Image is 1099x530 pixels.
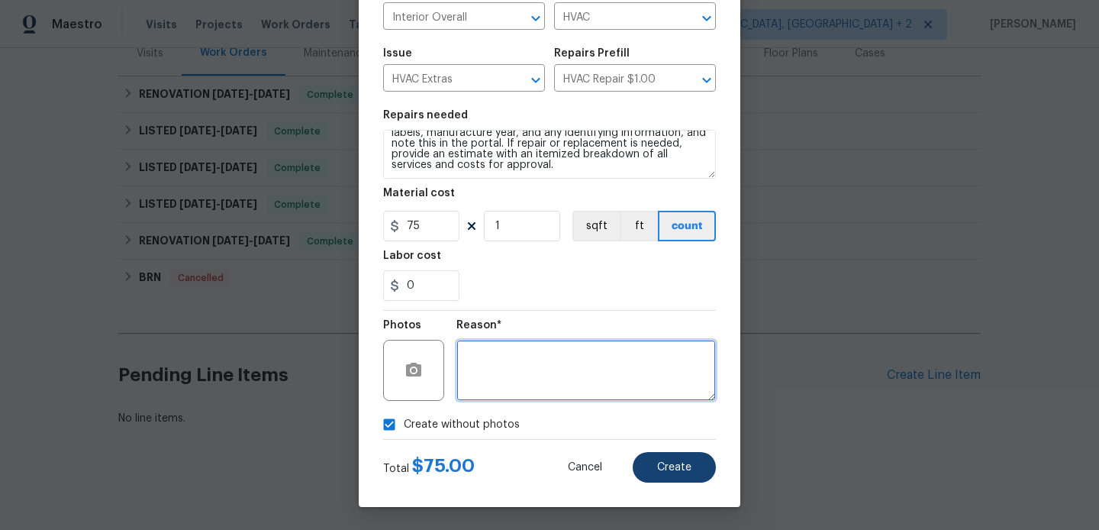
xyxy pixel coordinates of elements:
[658,211,716,241] button: count
[568,462,602,473] span: Cancel
[383,250,441,261] h5: Labor cost
[404,417,520,433] span: Create without photos
[525,8,546,29] button: Open
[620,211,658,241] button: ft
[696,69,717,91] button: Open
[383,188,455,199] h5: Material cost
[456,320,501,331] h5: Reason*
[633,452,716,483] button: Create
[383,110,468,121] h5: Repairs needed
[572,211,620,241] button: sqft
[383,48,412,59] h5: Issue
[525,69,546,91] button: Open
[657,462,691,473] span: Create
[383,320,421,331] h5: Photos
[412,457,475,475] span: $ 75.00
[383,458,475,477] div: Total
[696,8,717,29] button: Open
[554,48,630,59] h5: Repairs Prefill
[383,130,716,179] textarea: The air conditioning is not cooling the house properly. Please inspect the HVAC system, take phot...
[543,452,627,483] button: Cancel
